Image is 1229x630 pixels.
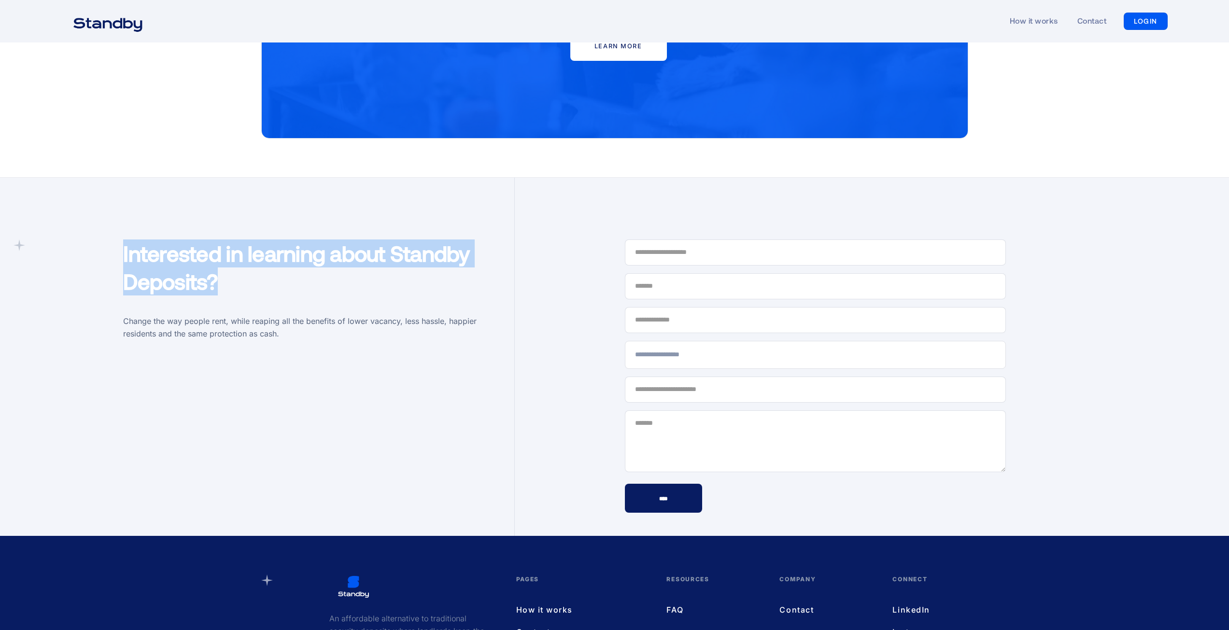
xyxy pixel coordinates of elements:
div: Company [779,574,873,603]
h1: Interested in learning about Standby Deposits? [123,239,505,295]
form: Contact Form [625,239,1006,513]
div: pages [516,574,648,603]
a: LinkedIn [892,603,948,616]
div: Learn more [594,42,642,50]
a: home [61,12,155,31]
a: LOGIN [1124,13,1168,30]
div: Resources [666,574,760,603]
a: FAQ [666,603,760,616]
div: Connect [892,574,948,603]
a: Learn more [570,32,666,61]
p: Change the way people rent, while reaping all the benefits of lower vacancy, less hassle, happier... [123,315,505,340]
a: Contact [779,603,873,616]
a: How it works [516,603,648,616]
